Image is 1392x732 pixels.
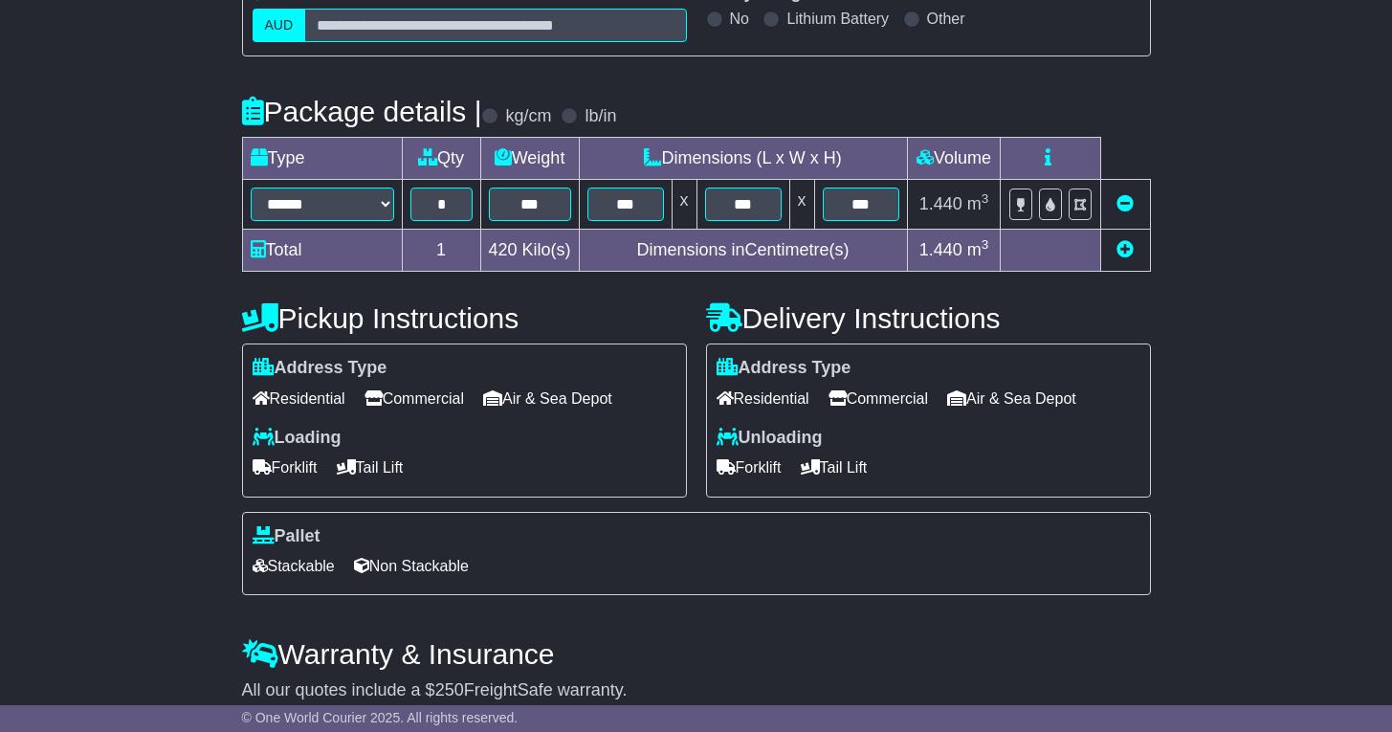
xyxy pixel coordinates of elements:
[786,10,889,28] label: Lithium Battery
[480,230,579,272] td: Kilo(s)
[253,9,306,42] label: AUD
[982,191,989,206] sup: 3
[489,240,518,259] span: 420
[253,428,342,449] label: Loading
[717,453,782,482] span: Forklift
[402,138,480,180] td: Qty
[919,194,962,213] span: 1.440
[242,680,1151,701] div: All our quotes include a $ FreightSafe warranty.
[1116,240,1134,259] a: Add new item
[829,384,928,413] span: Commercial
[253,453,318,482] span: Forklift
[337,453,404,482] span: Tail Lift
[730,10,749,28] label: No
[253,358,387,379] label: Address Type
[483,384,612,413] span: Air & Sea Depot
[927,10,965,28] label: Other
[967,240,989,259] span: m
[253,526,320,547] label: Pallet
[435,680,464,699] span: 250
[579,138,907,180] td: Dimensions (L x W x H)
[402,230,480,272] td: 1
[242,302,687,334] h4: Pickup Instructions
[801,453,868,482] span: Tail Lift
[717,358,851,379] label: Address Type
[967,194,989,213] span: m
[982,237,989,252] sup: 3
[585,106,616,127] label: lb/in
[789,180,814,230] td: x
[919,240,962,259] span: 1.440
[365,384,464,413] span: Commercial
[253,551,335,581] span: Stackable
[242,96,482,127] h4: Package details |
[253,384,345,413] span: Residential
[907,138,1001,180] td: Volume
[717,428,823,449] label: Unloading
[242,230,402,272] td: Total
[579,230,907,272] td: Dimensions in Centimetre(s)
[242,710,519,725] span: © One World Courier 2025. All rights reserved.
[242,138,402,180] td: Type
[1116,194,1134,213] a: Remove this item
[480,138,579,180] td: Weight
[717,384,809,413] span: Residential
[672,180,696,230] td: x
[354,551,469,581] span: Non Stackable
[947,384,1076,413] span: Air & Sea Depot
[242,638,1151,670] h4: Warranty & Insurance
[505,106,551,127] label: kg/cm
[706,302,1151,334] h4: Delivery Instructions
